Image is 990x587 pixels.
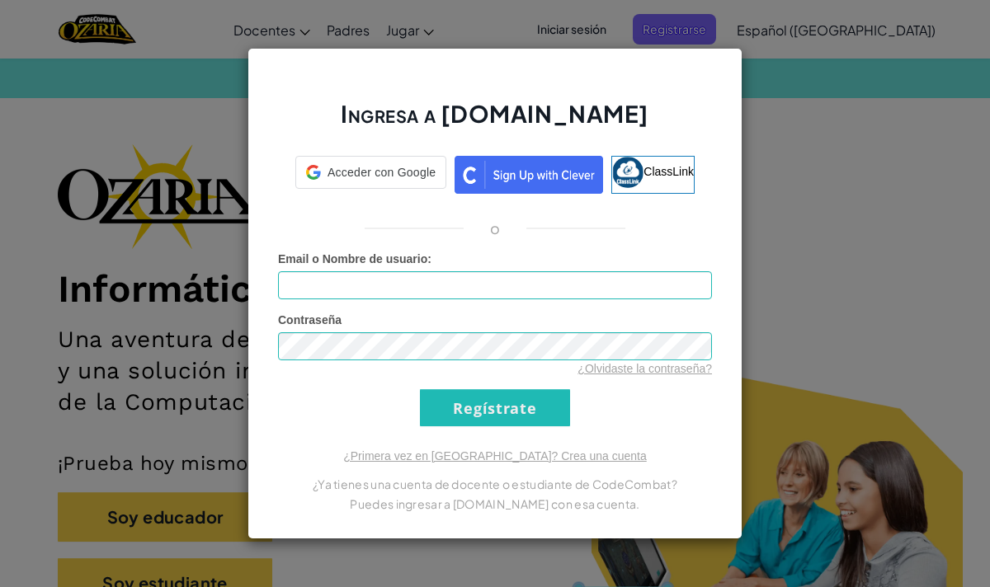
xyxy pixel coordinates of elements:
input: Regístrate [420,389,570,426]
span: ClassLink [643,165,694,178]
p: o [490,218,500,238]
img: clever_sso_button@2x.png [455,156,603,194]
a: ¿Olvidaste la contraseña? [577,362,712,375]
span: Email o Nombre de usuario [278,252,427,265]
label: : [278,251,431,267]
span: Contraseña [278,313,342,326]
img: classlink-logo-small.png [612,157,643,188]
span: Acceder con Google [328,164,436,181]
a: Acceder con Google [295,156,446,194]
div: Acceder con Google [295,156,446,189]
p: ¿Ya tienes una cuenta de docente o estudiante de CodeCombat? [278,474,712,494]
p: Puedes ingresar a [DOMAIN_NAME] con esa cuenta. [278,494,712,514]
a: ¿Primera vez en [GEOGRAPHIC_DATA]? Crea una cuenta [343,449,647,463]
h2: Ingresa a [DOMAIN_NAME] [278,98,712,146]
